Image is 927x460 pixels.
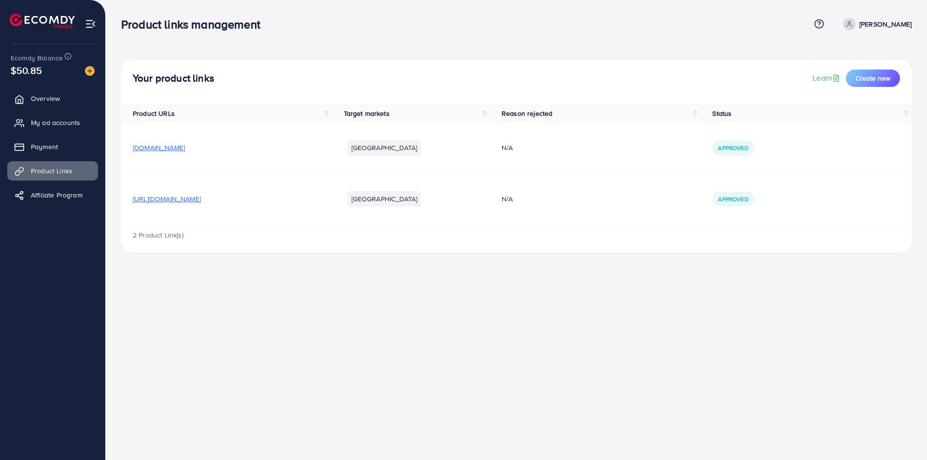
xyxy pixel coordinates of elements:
[31,94,60,103] span: Overview
[839,18,912,30] a: [PERSON_NAME]
[886,417,920,453] iframe: Chat
[7,185,98,205] a: Affiliate Program
[85,18,96,29] img: menu
[7,89,98,108] a: Overview
[846,70,900,87] button: Create new
[133,230,183,240] span: 2 Product Link(s)
[7,113,98,132] a: My ad accounts
[7,137,98,156] a: Payment
[11,53,63,63] span: Ecomdy Balance
[11,63,42,77] span: $50.85
[133,72,214,84] h4: Your product links
[7,161,98,181] a: Product Links
[502,109,552,118] span: Reason rejected
[121,17,268,31] h3: Product links management
[10,14,75,28] img: logo
[502,194,513,204] span: N/A
[133,109,175,118] span: Product URLs
[31,166,72,176] span: Product Links
[85,66,95,76] img: image
[712,109,731,118] span: Status
[718,144,748,152] span: Approved
[133,143,185,153] span: [DOMAIN_NAME]
[502,143,513,153] span: N/A
[348,191,421,207] li: [GEOGRAPHIC_DATA]
[31,142,58,152] span: Payment
[856,73,890,83] span: Create new
[31,118,80,127] span: My ad accounts
[859,18,912,30] p: [PERSON_NAME]
[348,140,421,155] li: [GEOGRAPHIC_DATA]
[718,195,748,203] span: Approved
[133,194,201,204] span: [URL][DOMAIN_NAME]
[344,109,390,118] span: Target markets
[813,72,842,84] a: Learn
[31,190,83,200] span: Affiliate Program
